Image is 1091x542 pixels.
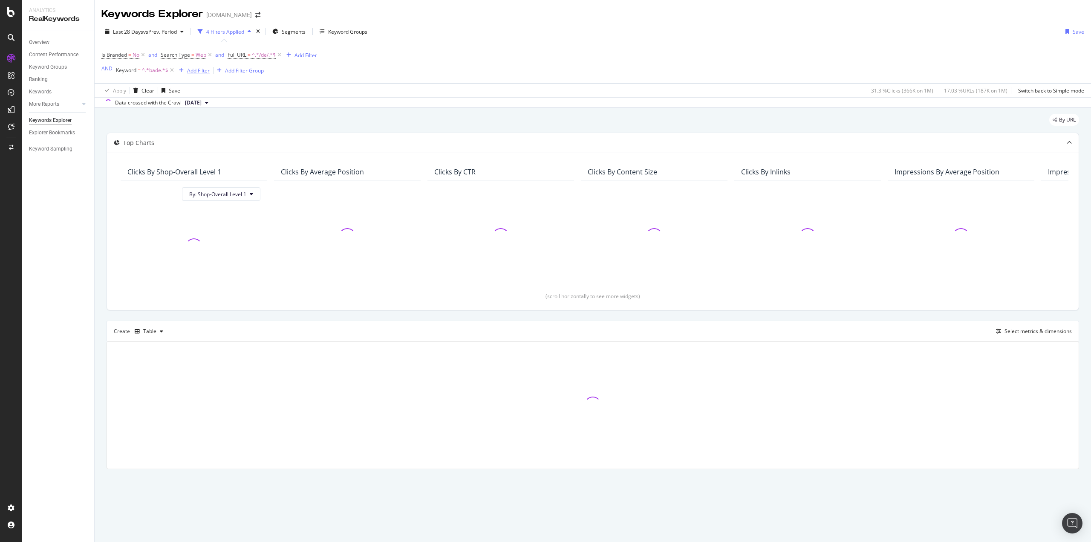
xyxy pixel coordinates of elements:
div: Clicks By Average Position [281,168,364,176]
div: Add Filter [294,52,317,59]
span: No [133,49,139,61]
div: Clicks By Content Size [588,168,657,176]
button: Table [131,325,167,338]
div: and [148,51,157,58]
div: (scroll horizontally to see more widgets) [117,293,1068,300]
div: More Reports [29,100,59,109]
button: Save [1062,25,1084,38]
button: and [215,51,224,59]
a: More Reports [29,100,80,109]
button: Last 28 DaysvsPrev. Period [101,25,187,38]
button: [DATE] [182,98,212,108]
div: 17.03 % URLs ( 187K on 1M ) [944,87,1007,94]
div: Impressions By Average Position [895,168,999,176]
div: 4 Filters Applied [206,28,244,35]
a: Keyword Groups [29,63,88,72]
span: = [128,51,131,58]
div: [DOMAIN_NAME] [206,11,252,19]
div: Create [114,325,167,338]
span: = [138,67,141,74]
div: Top Charts [123,139,154,147]
span: Is Branded [101,51,127,58]
span: vs Prev. Period [143,28,177,35]
div: legacy label [1049,114,1079,126]
button: By: Shop-Overall Level 1 [182,187,260,201]
div: times [254,27,262,36]
div: Clicks By Inlinks [741,168,791,176]
div: and [215,51,224,58]
a: Keyword Sampling [29,145,88,154]
div: Keywords Explorer [29,116,72,125]
span: ^.*bade.*$ [142,64,168,76]
div: Content Performance [29,50,78,59]
button: 4 Filters Applied [194,25,254,38]
div: Clicks By Shop-Overall Level 1 [127,168,221,176]
span: By: Shop-Overall Level 1 [189,191,246,198]
div: arrow-right-arrow-left [255,12,260,18]
div: Keywords Explorer [101,7,203,21]
div: Explorer Bookmarks [29,128,75,137]
button: Add Filter [283,50,317,60]
button: Select metrics & dimensions [993,326,1072,336]
button: Apply [101,84,126,97]
div: Data crossed with the Crawl [115,99,182,107]
div: Keyword Groups [29,63,67,72]
span: Search Type [161,51,190,58]
button: Clear [130,84,154,97]
div: Analytics [29,7,87,14]
div: Clear [141,87,154,94]
div: Switch back to Simple mode [1018,87,1084,94]
div: Add Filter Group [225,67,264,74]
a: Content Performance [29,50,88,59]
button: Switch back to Simple mode [1015,84,1084,97]
button: Add Filter Group [214,65,264,75]
button: AND [101,64,113,72]
span: Web [196,49,206,61]
a: Explorer Bookmarks [29,128,88,137]
div: 31.3 % Clicks ( 366K on 1M ) [871,87,933,94]
a: Overview [29,38,88,47]
span: = [191,51,194,58]
button: Segments [269,25,309,38]
a: Ranking [29,75,88,84]
div: Keyword Groups [328,28,367,35]
span: Full URL [228,51,246,58]
span: = [248,51,251,58]
div: Open Intercom Messenger [1062,513,1082,533]
div: Add Filter [187,67,210,74]
button: and [148,51,157,59]
span: Keyword [116,67,136,74]
div: AND [101,65,113,72]
div: Table [143,329,156,334]
button: Keyword Groups [316,25,371,38]
div: Clicks By CTR [434,168,476,176]
div: RealKeywords [29,14,87,24]
div: Overview [29,38,49,47]
span: 2025 Aug. 11th [185,99,202,107]
a: Keywords [29,87,88,96]
div: Save [1073,28,1084,35]
div: Apply [113,87,126,94]
div: Keyword Sampling [29,145,72,154]
span: ^.*/de/.*$ [252,49,276,61]
span: By URL [1059,117,1076,122]
div: Save [169,87,180,94]
div: Select metrics & dimensions [1004,328,1072,335]
span: Last 28 Days [113,28,143,35]
div: Ranking [29,75,48,84]
button: Add Filter [176,65,210,75]
span: Segments [282,28,306,35]
div: Keywords [29,87,52,96]
a: Keywords Explorer [29,116,88,125]
button: Save [158,84,180,97]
